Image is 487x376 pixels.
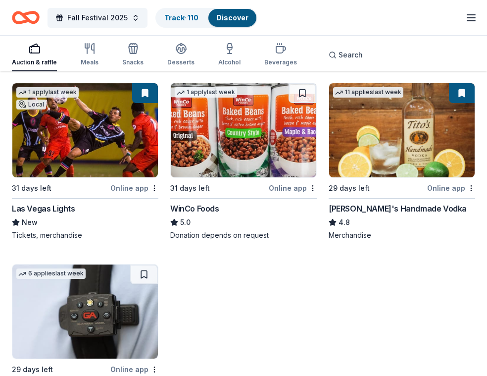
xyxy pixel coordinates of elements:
div: 11 applies last week [333,87,403,98]
button: Desserts [167,39,195,71]
div: Online app [269,182,317,194]
div: 29 days left [329,182,370,194]
img: Image for Guardian Angel Device [12,265,158,359]
button: Track· 110Discover [155,8,257,28]
span: Search [339,49,363,61]
a: Image for Tito's Handmade Vodka11 applieslast week29 days leftOnline app[PERSON_NAME]'s Handmade ... [329,83,475,240]
img: Image for Las Vegas Lights [12,83,158,177]
div: Donation depends on request [170,230,317,240]
button: Snacks [122,39,144,71]
span: 5.0 [180,216,191,228]
button: Beverages [264,39,297,71]
div: 6 applies last week [16,269,86,279]
img: Image for WinCo Foods [171,83,316,177]
button: Meals [81,39,98,71]
div: 31 days left [170,182,210,194]
span: 4.8 [339,216,350,228]
div: Online app [110,182,158,194]
div: Online app [427,182,475,194]
div: WinCo Foods [170,203,219,215]
div: Tickets, merchandise [12,230,158,240]
div: Snacks [122,58,144,66]
div: Las Vegas Lights [12,203,75,215]
button: Fall Festival 2025 [48,8,147,28]
div: Merchandise [329,230,475,240]
div: Local [16,100,46,109]
div: Alcohol [218,58,241,66]
div: [PERSON_NAME]'s Handmade Vodka [329,203,467,215]
img: Image for Tito's Handmade Vodka [329,83,475,177]
a: Home [12,6,40,29]
button: Auction & raffle [12,39,57,71]
button: Alcohol [218,39,241,71]
div: 31 days left [12,182,51,194]
button: Search [321,45,371,65]
a: Image for Las Vegas Lights1 applylast weekLocal31 days leftOnline appLas Vegas LightsNewTickets, ... [12,83,158,240]
div: 1 apply last week [16,87,79,98]
div: Beverages [264,58,297,66]
a: Image for WinCo Foods1 applylast week31 days leftOnline appWinCo Foods5.0Donation depends on request [170,83,317,240]
a: Track· 110 [164,13,198,22]
div: Desserts [167,58,195,66]
div: Auction & raffle [12,58,57,66]
a: Discover [216,13,248,22]
span: Fall Festival 2025 [67,12,128,24]
div: 1 apply last week [175,87,237,98]
div: 29 days left [12,364,53,376]
span: New [22,216,38,228]
div: Meals [81,58,98,66]
div: Online app [110,363,158,376]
